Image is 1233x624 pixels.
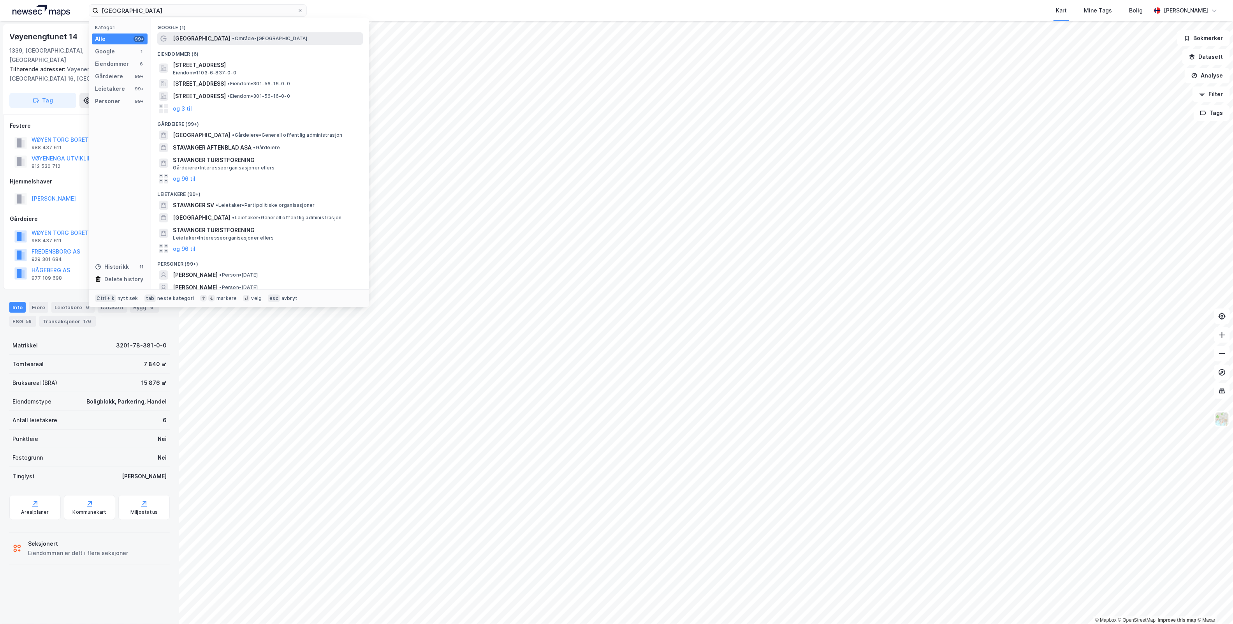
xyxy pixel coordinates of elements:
div: 176 [82,317,93,325]
span: STAVANGER AFTENBLAD ASA [173,143,252,152]
div: Bygg [130,302,159,313]
div: Nei [158,453,167,462]
span: • [232,132,234,138]
span: [PERSON_NAME] [173,283,218,292]
button: Tag [9,93,76,108]
div: Boligblokk, Parkering, Handel [86,397,167,406]
span: Eiendom • 301-56-16-0-0 [227,81,290,87]
div: esc [268,294,280,302]
span: Eiendom • 301-56-16-0-0 [227,93,290,99]
div: tab [144,294,156,302]
span: • [253,145,255,150]
div: Kontrollprogram for chat [1194,587,1233,624]
button: og 3 til [173,104,192,113]
div: Tomteareal [12,360,44,369]
div: 99+ [134,73,144,79]
div: Eiendomstype [12,397,51,406]
div: Vøyenengtunet 12, [GEOGRAPHIC_DATA] 16, [GEOGRAPHIC_DATA] 18 [9,65,164,83]
div: Leietakere (99+) [151,185,369,199]
span: Gårdeiere • Generell offentlig administrasjon [232,132,342,138]
span: STAVANGER TURISTFORENING [173,226,360,235]
span: Tilhørende adresser: [9,66,67,72]
span: STAVANGER SV [173,201,214,210]
div: Gårdeiere [95,72,123,81]
div: avbryt [281,295,297,301]
div: Arealplaner [21,509,49,515]
div: 812 530 712 [32,163,60,169]
span: Leietaker • Generell offentlig administrasjon [232,215,341,221]
span: • [216,202,218,208]
div: markere [216,295,237,301]
div: 988 437 611 [32,145,62,151]
div: Leietakere [95,84,125,93]
div: Datasett [98,302,127,313]
button: og 96 til [173,244,195,253]
img: logo.a4113a55bc3d86da70a041830d287a7e.svg [12,5,70,16]
span: STAVANGER TURISTFORENING [173,155,360,165]
div: 99+ [134,36,144,42]
div: 99+ [134,98,144,104]
button: Analyse [1185,68,1230,83]
div: Delete history [104,275,143,284]
button: Tags [1194,105,1230,121]
span: Gårdeiere • Interesseorganisasjoner ellers [173,165,274,171]
div: 988 437 611 [32,238,62,244]
div: Personer [95,97,120,106]
div: Bruksareal (BRA) [12,378,57,388]
span: • [219,284,222,290]
a: Mapbox [1095,617,1117,623]
div: Kategori [95,25,148,30]
div: Personer (99+) [151,255,369,269]
div: Tinglyst [12,472,35,481]
div: Mine Tags [1084,6,1112,15]
span: • [219,272,222,278]
input: Søk på adresse, matrikkel, gårdeiere, leietakere eller personer [98,5,297,16]
button: Filter [1193,86,1230,102]
span: [GEOGRAPHIC_DATA] [173,130,230,140]
div: 15 876 ㎡ [141,378,167,388]
div: 977 109 698 [32,275,62,281]
div: 929 301 684 [32,256,62,263]
div: velg [251,295,262,301]
div: [PERSON_NAME] [122,472,167,481]
div: 1 [138,48,144,55]
div: Eiendommer [95,59,129,69]
div: Punktleie [12,434,38,444]
div: 6 [163,416,167,425]
a: OpenStreetMap [1118,617,1156,623]
div: Nei [158,434,167,444]
span: [GEOGRAPHIC_DATA] [173,34,230,43]
div: Antall leietakere [12,416,57,425]
div: neste kategori [157,295,194,301]
div: Matrikkel [12,341,38,350]
div: 6 [84,303,91,311]
span: Person • [DATE] [219,272,258,278]
div: 6 [148,303,156,311]
div: Eiere [29,302,48,313]
span: [GEOGRAPHIC_DATA] [173,213,230,222]
div: Google [95,47,115,56]
div: Seksjonert [28,539,128,548]
iframe: Chat Widget [1194,587,1233,624]
span: [STREET_ADDRESS] [173,79,226,88]
div: 1339, [GEOGRAPHIC_DATA], [GEOGRAPHIC_DATA] [9,46,132,65]
div: Gårdeiere (99+) [151,115,369,129]
span: • [232,35,234,41]
div: nytt søk [118,295,138,301]
div: Eiendommen er delt i flere seksjoner [28,548,128,558]
div: [PERSON_NAME] [1164,6,1208,15]
span: [STREET_ADDRESS] [173,60,360,70]
button: Bokmerker [1177,30,1230,46]
span: Leietaker • Partipolitiske organisasjoner [216,202,315,208]
a: Improve this map [1158,617,1196,623]
div: 11 [138,264,144,270]
div: Google (1) [151,18,369,32]
div: Kommunekart [72,509,106,515]
span: Leietaker • Interesseorganisasjoner ellers [173,235,274,241]
div: Festegrunn [12,453,43,462]
span: • [227,81,230,86]
div: Miljøstatus [130,509,158,515]
span: • [227,93,230,99]
span: • [232,215,234,220]
div: 58 [25,317,33,325]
